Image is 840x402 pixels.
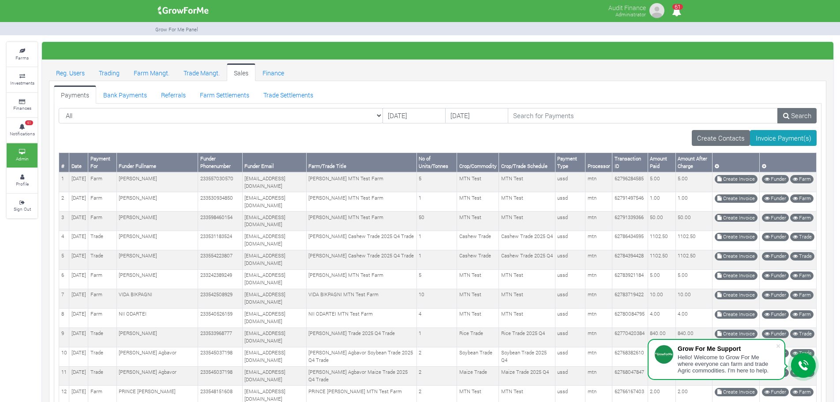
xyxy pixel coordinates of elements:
td: Cashew Trade 2025 Q4 [499,250,555,269]
td: MTN Test [457,308,499,328]
td: MTN Test [499,172,555,192]
td: [PERSON_NAME] [116,172,198,192]
td: Rice Trade 2025 Q4 [499,328,555,347]
small: Administrator [615,11,646,18]
td: ussd [555,231,585,250]
td: 233530934850 [198,192,243,212]
td: 233598460154 [198,212,243,231]
div: Hello! Welcome to Grow For Me where everyone can farm and trade Agric commodities. I'm here to help. [678,354,776,374]
td: 62786434595 [612,231,648,250]
th: Amount Paid [648,153,675,172]
td: [PERSON_NAME] Agbavor Maize Trade 2025 Q4 Trade [306,366,416,386]
td: MTN Test [499,289,555,308]
a: Invoice Payment(s) [750,130,817,146]
a: Trade [790,233,814,241]
td: 7 [59,289,69,308]
td: 2 [416,347,457,366]
td: [PERSON_NAME] Agbavor Soybean Trade 2025 Q4 Trade [306,347,416,366]
td: [EMAIL_ADDRESS][DOMAIN_NAME] [242,289,306,308]
td: [DATE] [69,231,88,250]
td: ussd [555,366,585,386]
a: Funder [762,233,789,241]
input: Search for Payments [508,108,778,124]
td: 50.00 [675,212,712,231]
td: [DATE] [69,328,88,347]
a: Trade [790,252,814,261]
td: [DATE] [69,250,88,269]
td: mtn [585,192,612,212]
a: Funder [762,252,789,261]
td: [EMAIL_ADDRESS][DOMAIN_NAME] [242,231,306,250]
td: [PERSON_NAME] MTN Test Farm [306,212,416,231]
td: [DATE] [69,366,88,386]
td: 1102.50 [675,231,712,250]
td: mtn [585,308,612,328]
td: 5 [416,172,457,192]
td: NII ODARTEI [116,308,198,328]
td: 1 [59,172,69,192]
td: 62784394428 [612,250,648,269]
a: Trade Settlements [256,86,320,103]
a: Create Invoice [715,214,757,222]
td: Farm [88,172,117,192]
th: # [59,153,69,172]
td: 62783719422 [612,289,648,308]
td: 62768382610 [612,347,648,366]
small: Admin [16,156,29,162]
td: VIDA BIKPAGNI [116,289,198,308]
a: Create Invoice [715,252,757,261]
a: Farms [7,42,37,67]
td: [PERSON_NAME] Agbavor [116,347,198,366]
td: 2 [416,366,457,386]
td: 5.00 [675,172,712,192]
td: [EMAIL_ADDRESS][DOMAIN_NAME] [242,212,306,231]
td: [DATE] [69,347,88,366]
td: ussd [555,269,585,289]
td: [EMAIL_ADDRESS][DOMAIN_NAME] [242,250,306,269]
td: 9 [59,328,69,347]
td: [PERSON_NAME] [116,212,198,231]
small: Finances [13,105,31,111]
td: NII ODARTEI MTN Test Farm [306,308,416,328]
td: [PERSON_NAME] [116,231,198,250]
td: 233557030570 [198,172,243,192]
th: Amount After Charge [675,153,712,172]
a: Reg. Users [49,63,92,81]
td: Maize Trade [457,366,499,386]
td: [PERSON_NAME] [116,328,198,347]
td: 233540526159 [198,308,243,328]
td: 62796284585 [612,172,648,192]
td: 1 [416,192,457,212]
a: 61 [668,8,685,17]
td: 1575.00 [648,366,675,386]
td: 50.00 [648,212,675,231]
td: [DATE] [69,269,88,289]
td: MTN Test [457,212,499,231]
th: Payment For [88,153,117,172]
a: Farm [790,272,814,280]
td: [EMAIL_ADDRESS][DOMAIN_NAME] [242,328,306,347]
td: ussd [555,172,585,192]
th: Transaction ID [612,153,648,172]
a: Trade [790,349,814,357]
td: ussd [555,328,585,347]
a: Trade [790,330,814,338]
th: Funder Fullname [116,153,198,172]
small: Grow For Me Panel [155,26,198,33]
td: Soybean Trade [457,347,499,366]
td: 6 [59,269,69,289]
a: Funder [762,194,789,203]
td: Farm [88,269,117,289]
td: [EMAIL_ADDRESS][DOMAIN_NAME] [242,269,306,289]
td: [EMAIL_ADDRESS][DOMAIN_NAME] [242,308,306,328]
td: 233531183524 [198,231,243,250]
a: Create Contacts [692,130,750,146]
td: 4.00 [648,308,675,328]
td: Farm [88,212,117,231]
td: 1.00 [675,192,712,212]
td: 11 [59,366,69,386]
td: Maize Trade 2025 Q4 [499,366,555,386]
td: 1.00 [648,192,675,212]
a: Create Invoice [715,330,757,338]
td: MTN Test [457,192,499,212]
